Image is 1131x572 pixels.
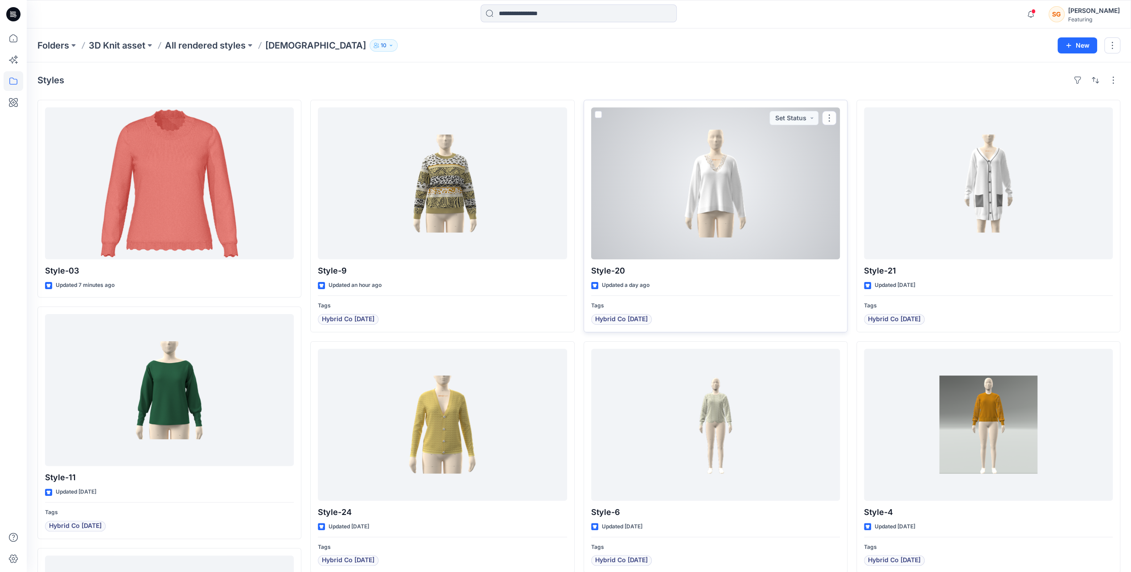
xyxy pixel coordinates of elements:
[875,522,915,531] p: Updated [DATE]
[1068,5,1120,16] div: [PERSON_NAME]
[318,301,567,311] p: Tags
[875,281,915,290] p: Updated [DATE]
[318,107,567,259] a: Style-9
[1057,37,1097,53] button: New
[864,543,1113,552] p: Tags
[602,281,650,290] p: Updated a day ago
[602,522,642,531] p: Updated [DATE]
[37,39,69,52] a: Folders
[318,349,567,501] a: Style-24
[591,301,840,311] p: Tags
[37,75,64,86] h4: Styles
[56,281,115,290] p: Updated 7 minutes ago
[265,39,366,52] p: [DEMOGRAPHIC_DATA]
[591,543,840,552] p: Tags
[45,107,294,259] a: Style-03
[165,39,246,52] a: All rendered styles
[1049,6,1065,22] div: SG
[45,314,294,466] a: Style-11
[49,521,102,531] span: Hybrid Co [DATE]
[381,41,387,50] p: 10
[1068,16,1120,23] div: Featuring
[318,506,567,519] p: Style-24
[864,265,1113,277] p: Style-21
[45,265,294,277] p: Style-03
[864,506,1113,519] p: Style-4
[45,508,294,517] p: Tags
[864,349,1113,501] a: Style-4
[45,471,294,484] p: Style-11
[591,349,840,501] a: Style-6
[864,107,1113,259] a: Style-21
[595,314,648,325] span: Hybrid Co [DATE]
[868,314,921,325] span: Hybrid Co [DATE]
[322,555,374,566] span: Hybrid Co [DATE]
[89,39,145,52] a: 3D Knit asset
[370,39,398,52] button: 10
[56,487,96,497] p: Updated [DATE]
[864,301,1113,311] p: Tags
[868,555,921,566] span: Hybrid Co [DATE]
[591,265,840,277] p: Style-20
[591,506,840,519] p: Style-6
[318,543,567,552] p: Tags
[595,555,648,566] span: Hybrid Co [DATE]
[322,314,374,325] span: Hybrid Co [DATE]
[329,281,382,290] p: Updated an hour ago
[318,265,567,277] p: Style-9
[329,522,369,531] p: Updated [DATE]
[591,107,840,259] a: Style-20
